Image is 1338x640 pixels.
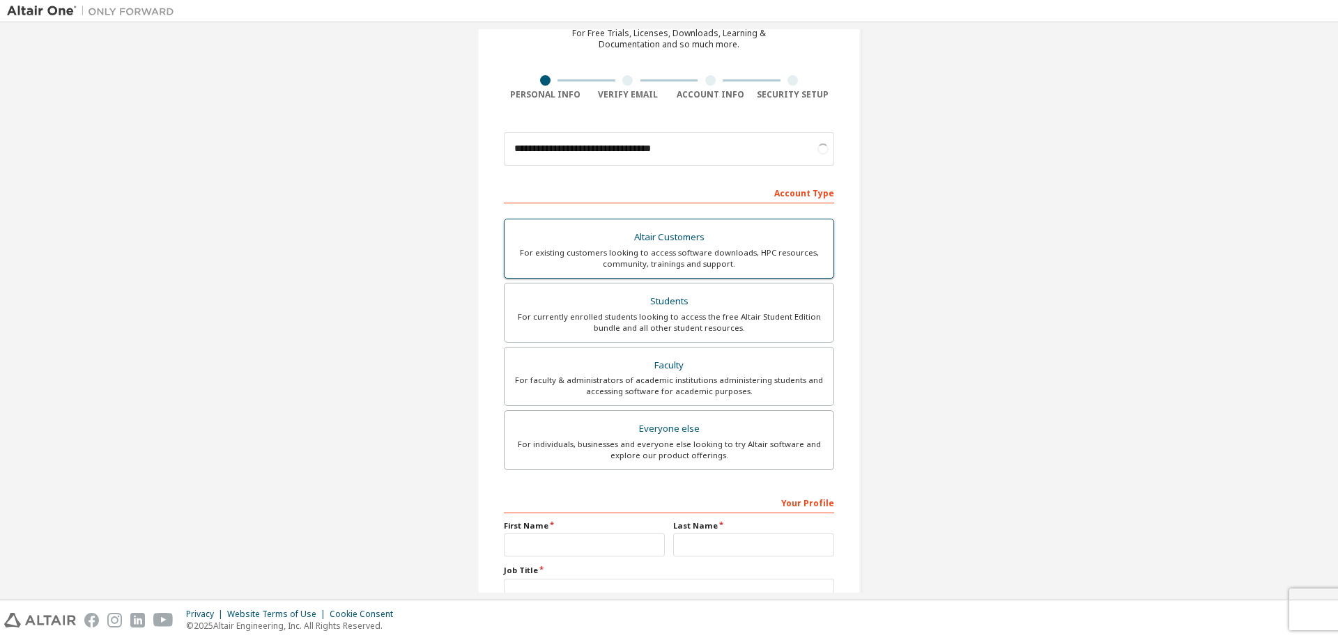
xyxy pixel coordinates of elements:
div: Verify Email [587,89,670,100]
img: facebook.svg [84,613,99,627]
div: For existing customers looking to access software downloads, HPC resources, community, trainings ... [513,247,825,270]
img: youtube.svg [153,613,174,627]
div: For individuals, businesses and everyone else looking to try Altair software and explore our prod... [513,439,825,461]
img: altair_logo.svg [4,613,76,627]
div: Students [513,292,825,311]
div: Account Type [504,181,834,203]
p: © 2025 Altair Engineering, Inc. All Rights Reserved. [186,620,401,632]
div: Altair Customers [513,228,825,247]
div: Cookie Consent [330,609,401,620]
div: Everyone else [513,419,825,439]
div: Personal Info [504,89,587,100]
div: Privacy [186,609,227,620]
div: Account Info [669,89,752,100]
img: instagram.svg [107,613,122,627]
div: For Free Trials, Licenses, Downloads, Learning & Documentation and so much more. [572,28,766,50]
label: Job Title [504,565,834,576]
img: Altair One [7,4,181,18]
label: First Name [504,520,665,531]
div: Your Profile [504,491,834,513]
div: Faculty [513,356,825,375]
label: Last Name [673,520,834,531]
div: For currently enrolled students looking to access the free Altair Student Edition bundle and all ... [513,311,825,334]
div: Security Setup [752,89,835,100]
div: Website Terms of Use [227,609,330,620]
div: For faculty & administrators of academic institutions administering students and accessing softwa... [513,375,825,397]
img: linkedin.svg [130,613,145,627]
